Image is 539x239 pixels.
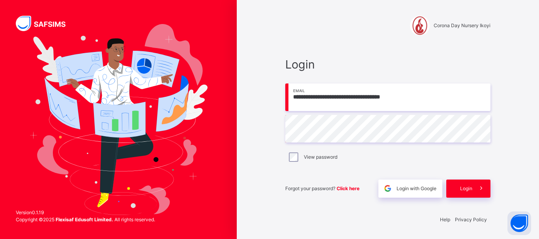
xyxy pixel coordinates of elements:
[383,184,392,193] img: google.396cfc9801f0270233282035f929180a.svg
[455,217,487,222] a: Privacy Policy
[507,211,531,235] button: Open asap
[397,185,436,192] span: Login with Google
[337,185,359,191] a: Click here
[460,185,472,192] span: Login
[304,154,337,161] label: View password
[285,56,490,73] span: Login
[285,185,359,191] span: Forgot your password?
[56,217,113,222] strong: Flexisaf Edusoft Limited.
[16,217,155,222] span: Copyright © 2025 All rights reserved.
[29,24,208,215] img: Hero Image
[440,217,450,222] a: Help
[434,22,490,29] span: Corona Day Nursery Ikoyi
[16,209,155,216] span: Version 0.1.19
[16,16,75,31] img: SAFSIMS Logo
